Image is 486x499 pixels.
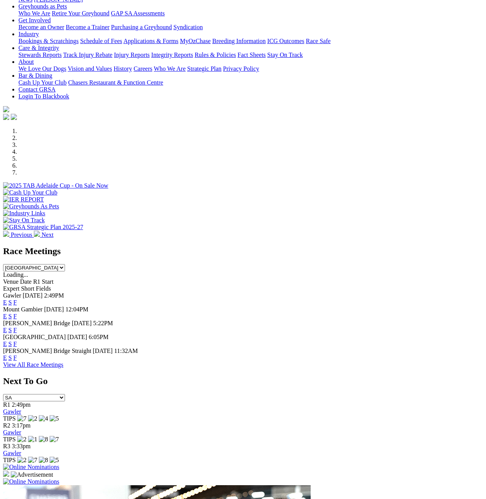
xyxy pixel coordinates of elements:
[17,457,27,464] img: 2
[18,65,66,72] a: We Love Our Dogs
[3,271,28,278] span: Loading...
[18,79,483,86] div: Bar & Dining
[28,457,37,464] img: 7
[3,189,57,196] img: Cash Up Your Club
[151,52,193,58] a: Integrity Reports
[18,17,51,23] a: Get Involved
[89,334,109,340] span: 6:05PM
[18,65,483,72] div: About
[18,79,67,86] a: Cash Up Your Club
[113,65,132,72] a: History
[93,320,113,326] span: 5:22PM
[65,306,88,313] span: 12:04PM
[3,313,7,319] a: E
[68,79,163,86] a: Chasers Restaurant & Function Centre
[68,65,112,72] a: Vision and Values
[28,436,37,443] img: 1
[17,415,27,422] img: 7
[11,114,17,120] img: twitter.svg
[18,10,50,17] a: Who We Are
[3,196,44,203] img: IER REPORT
[18,38,483,45] div: Industry
[50,415,59,422] img: 5
[154,65,186,72] a: Who We Are
[212,38,266,44] a: Breeding Information
[33,278,53,285] span: R1 Start
[39,436,48,443] img: 8
[18,52,483,58] div: Care & Integrity
[3,401,10,408] span: R1
[11,471,53,478] img: Advertisement
[3,415,16,422] span: TIPS
[3,471,9,477] img: 15187_Greyhounds_GreysPlayCentral_Resize_SA_WebsiteBanner_300x115_2025.jpg
[34,231,53,238] a: Next
[93,348,113,354] span: [DATE]
[238,52,266,58] a: Fact Sheets
[3,408,21,415] a: Gawler
[12,401,31,408] span: 2:49pm
[3,348,91,354] span: [PERSON_NAME] Bridge Straight
[39,457,48,464] img: 8
[187,65,221,72] a: Strategic Plan
[111,24,172,30] a: Purchasing a Greyhound
[18,45,59,51] a: Care & Integrity
[18,24,64,30] a: Become an Owner
[3,361,63,368] a: View All Race Meetings
[36,285,51,292] span: Fields
[3,292,21,299] span: Gawler
[3,478,59,485] img: Online Nominations
[223,65,259,72] a: Privacy Policy
[18,72,52,79] a: Bar & Dining
[3,224,83,231] img: GRSA Strategic Plan 2025-27
[306,38,330,44] a: Race Safe
[114,348,138,354] span: 11:32AM
[8,341,12,347] a: S
[3,306,43,313] span: Mount Gambier
[3,285,20,292] span: Expert
[13,341,17,347] a: F
[63,52,112,58] a: Track Injury Rebate
[3,106,9,112] img: logo-grsa-white.png
[50,457,59,464] img: 5
[3,422,10,429] span: R2
[11,231,32,238] span: Previous
[3,376,483,386] h2: Next To Go
[17,436,27,443] img: 2
[3,210,45,217] img: Industry Links
[3,320,70,326] span: [PERSON_NAME] Bridge
[13,299,17,306] a: F
[8,299,12,306] a: S
[133,65,152,72] a: Careers
[3,299,7,306] a: E
[3,457,16,463] span: TIPS
[3,203,59,210] img: Greyhounds As Pets
[173,24,203,30] a: Syndication
[39,415,48,422] img: 4
[50,436,59,443] img: 7
[44,306,64,313] span: [DATE]
[123,38,178,44] a: Applications & Forms
[180,38,211,44] a: MyOzChase
[3,231,34,238] a: Previous
[18,52,62,58] a: Stewards Reports
[3,443,10,449] span: R3
[3,217,45,224] img: Stay On Track
[267,52,303,58] a: Stay On Track
[21,285,35,292] span: Short
[12,422,31,429] span: 3:17pm
[23,292,43,299] span: [DATE]
[18,3,67,10] a: Greyhounds as Pets
[18,38,78,44] a: Bookings & Scratchings
[18,86,55,93] a: Contact GRSA
[18,93,69,100] a: Login To Blackbook
[3,334,66,340] span: [GEOGRAPHIC_DATA]
[13,354,17,361] a: F
[42,231,53,238] span: Next
[8,354,12,361] a: S
[267,38,304,44] a: ICG Outcomes
[3,278,18,285] span: Venue
[3,436,16,442] span: TIPS
[3,464,59,471] img: Online Nominations
[3,114,9,120] img: facebook.svg
[18,31,39,37] a: Industry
